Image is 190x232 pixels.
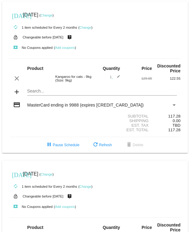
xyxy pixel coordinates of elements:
a: Add coupons [55,46,75,49]
input: Search... [27,89,177,94]
mat-icon: live_help [66,33,73,41]
button: Pause Schedule [41,140,84,150]
span: 117.28 [168,128,180,132]
small: ( ) [39,13,54,17]
small: ( ) [54,205,76,208]
mat-icon: add [13,88,20,96]
button: Refresh [87,140,117,150]
mat-icon: live_help [66,192,73,200]
a: Change [79,185,91,188]
strong: Price [142,66,152,71]
mat-icon: local_play [12,203,19,210]
small: ( ) [78,26,93,29]
div: Kangaroo for cats - 9kg (Size: 9kg) [52,75,95,82]
span: Pause Schedule [45,143,79,147]
div: Est. Tax [95,123,152,128]
mat-icon: lock_open [12,33,19,41]
a: Change [79,26,91,29]
mat-icon: clear [13,75,20,82]
small: 1 item scheduled for Every 2 months [9,185,77,188]
div: Est. Total [95,128,152,132]
span: TBD [172,123,180,128]
div: 122.55 [152,77,180,80]
mat-icon: pause [45,141,53,149]
span: MasterCard ending in 9988 (expires [CREDIT_CARD_DATA]) [27,103,144,107]
small: ( ) [78,185,93,188]
div: Shipping [95,118,152,123]
small: 1 item scheduled for Every 2 months [9,26,77,29]
mat-icon: [DATE] [12,12,19,19]
div: 117.28 [152,114,180,118]
small: No Coupons applied [9,46,52,49]
a: Change [41,172,52,176]
strong: Discounted Price [157,63,181,73]
span: 1 [110,75,120,79]
a: Add coupons [55,205,75,208]
strong: Product [27,66,43,71]
span: Delete [125,143,143,147]
span: Refresh [92,143,112,147]
mat-icon: refresh [92,141,99,149]
mat-select: Payment Method [27,103,177,107]
small: No Coupons applied [9,205,52,208]
strong: Product [27,225,43,230]
mat-icon: local_play [12,44,19,51]
mat-icon: credit_card [13,101,20,108]
mat-icon: lock_open [12,192,19,200]
small: ( ) [39,172,54,176]
small: ( ) [54,46,76,49]
mat-icon: [DATE] [12,171,19,178]
strong: Quantity [103,66,120,71]
div: 129.00 [124,77,152,80]
a: Change [41,13,52,17]
strong: Price [142,225,152,230]
span: 0.00 [173,118,181,123]
small: Changeable before [DATE] [23,35,63,39]
mat-icon: autorenew [12,183,19,190]
mat-icon: delete [125,141,133,149]
small: Changeable before [DATE] [23,194,63,198]
div: Subtotal [95,114,152,118]
mat-icon: autorenew [12,24,19,31]
strong: Quantity [103,225,120,230]
mat-icon: edit [113,75,120,82]
button: Delete [120,140,148,150]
